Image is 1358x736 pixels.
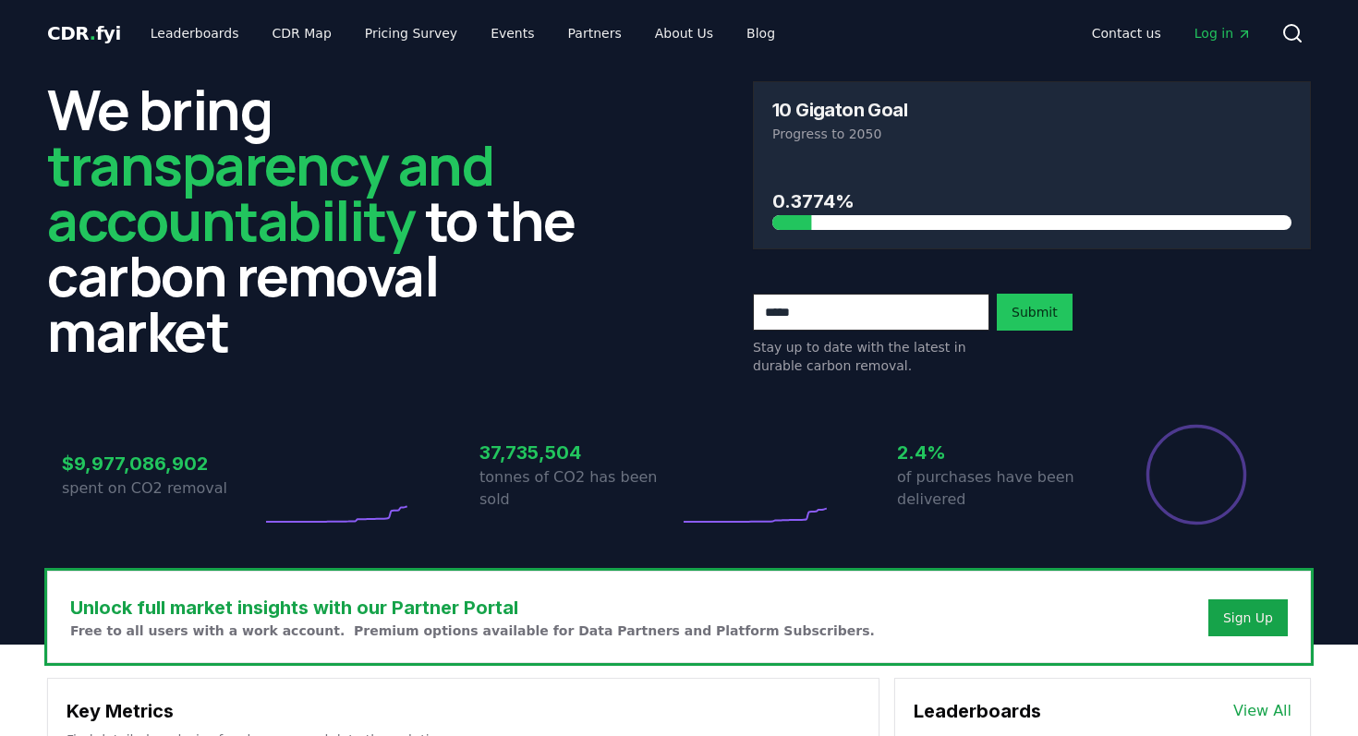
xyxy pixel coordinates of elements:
[62,477,261,500] p: spent on CO2 removal
[1077,17,1176,50] a: Contact us
[1223,609,1273,627] a: Sign Up
[476,17,549,50] a: Events
[136,17,254,50] a: Leaderboards
[47,22,121,44] span: CDR fyi
[70,621,875,640] p: Free to all users with a work account. Premium options available for Data Partners and Platform S...
[553,17,637,50] a: Partners
[914,697,1041,725] h3: Leaderboards
[1194,24,1252,42] span: Log in
[753,338,989,375] p: Stay up to date with the latest in durable carbon removal.
[1145,423,1248,526] div: Percentage of sales delivered
[479,466,679,511] p: tonnes of CO2 has been sold
[997,294,1073,331] button: Submit
[67,697,860,725] h3: Key Metrics
[1180,17,1267,50] a: Log in
[136,17,790,50] nav: Main
[1077,17,1267,50] nav: Main
[732,17,790,50] a: Blog
[62,450,261,477] h3: $9,977,086,902
[258,17,346,50] a: CDR Map
[1208,599,1288,636] button: Sign Up
[90,22,96,44] span: .
[47,81,605,358] h2: We bring to the carbon removal market
[897,466,1097,511] p: of purchases have been delivered
[772,187,1291,215] h3: 0.3774%
[640,17,728,50] a: About Us
[1233,700,1291,722] a: View All
[772,101,907,119] h3: 10 Gigaton Goal
[350,17,472,50] a: Pricing Survey
[47,127,493,258] span: transparency and accountability
[897,439,1097,466] h3: 2.4%
[47,20,121,46] a: CDR.fyi
[479,439,679,466] h3: 37,735,504
[70,594,875,621] h3: Unlock full market insights with our Partner Portal
[772,125,1291,143] p: Progress to 2050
